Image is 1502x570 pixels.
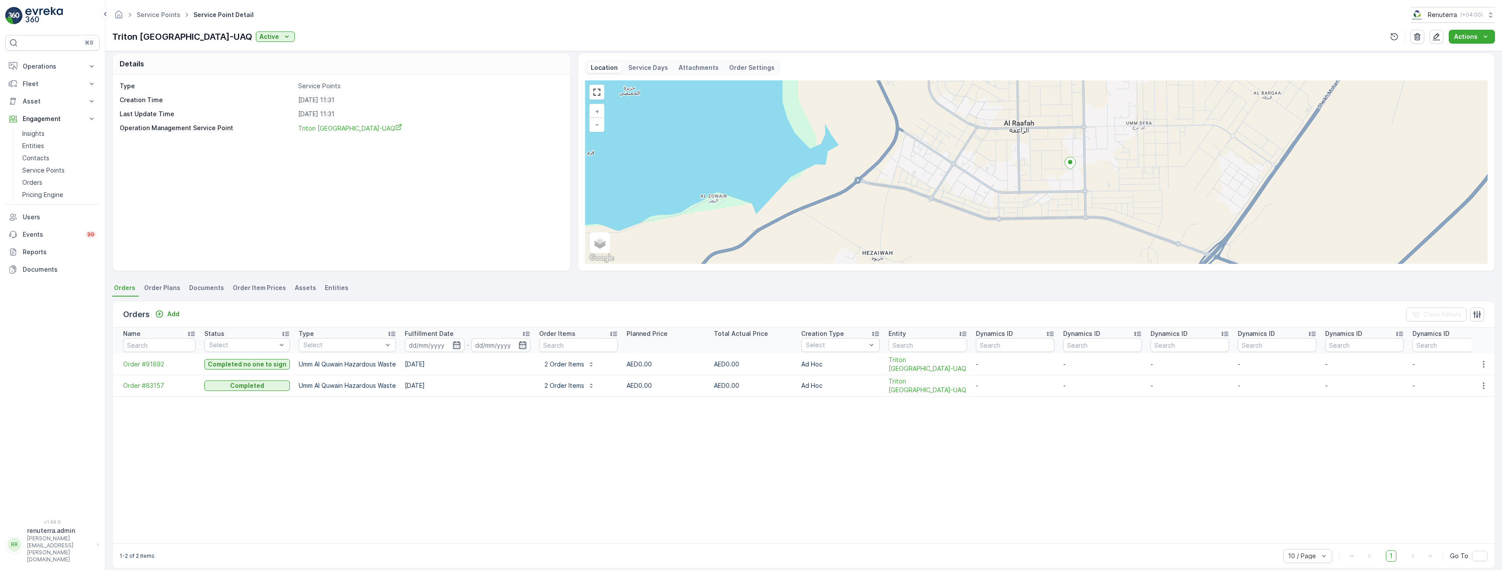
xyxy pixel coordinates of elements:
[1406,307,1467,321] button: Clear Filters
[23,62,82,71] p: Operations
[1233,354,1321,375] td: -
[627,329,668,338] p: Planned Price
[209,341,276,349] p: Select
[259,32,279,41] p: Active
[295,283,316,292] span: Assets
[120,82,295,90] p: Type
[1450,552,1468,560] span: Go To
[233,283,286,292] span: Order Item Prices
[19,152,100,164] a: Contacts
[208,360,286,369] p: Completed no one to sign
[1146,354,1233,375] td: -
[123,308,150,321] p: Orders
[152,309,183,319] button: Add
[123,360,196,369] a: Order #91892
[1059,354,1146,375] td: -
[23,248,96,256] p: Reports
[298,96,561,104] p: [DATE] 11:31
[889,338,967,352] input: Search
[729,63,775,72] p: Order Settings
[22,178,42,187] p: Orders
[1063,329,1100,338] p: Dynamics ID
[1325,338,1404,352] input: Search
[590,118,603,131] a: Zoom Out
[5,7,23,24] img: logo
[230,381,264,390] p: Completed
[590,86,603,99] a: View Fullscreen
[628,63,668,72] p: Service Days
[120,553,155,560] p: 1-2 of 2 items
[5,519,100,525] span: v 1.49.0
[405,338,465,352] input: dd/mm/yyyy
[544,381,584,390] p: 2 Order Items
[299,329,314,338] p: Type
[1454,32,1478,41] p: Actions
[120,96,295,104] p: Creation Time
[7,538,21,552] div: RR
[19,140,100,152] a: Entities
[1151,329,1188,338] p: Dynamics ID
[889,329,906,338] p: Entity
[544,360,584,369] p: 2 Order Items
[5,93,100,110] button: Asset
[539,338,618,352] input: Search
[114,13,124,21] a: Homepage
[5,526,100,563] button: RRrenuterra.admin[PERSON_NAME][EMAIL_ADDRESS][PERSON_NAME][DOMAIN_NAME]
[466,340,469,350] p: -
[23,79,82,88] p: Fleet
[627,382,652,389] span: AED0.00
[137,11,180,18] a: Service Points
[976,338,1054,352] input: Search
[1325,329,1362,338] p: Dynamics ID
[971,354,1059,375] td: -
[204,359,290,370] button: Completed no one to sign
[144,283,180,292] span: Order Plans
[1423,310,1461,319] p: Clear Filters
[714,382,739,389] span: AED0.00
[23,213,96,221] p: Users
[971,375,1059,397] td: -
[889,356,967,373] a: Triton Middle East-UAQ
[679,63,719,72] p: Attachments
[590,233,610,252] a: Layers
[294,375,400,397] td: Umm Al Quwain Hazardous Waste
[19,189,100,201] a: Pricing Engine
[1461,11,1483,18] p: ( +04:00 )
[1412,338,1491,352] input: Search
[797,354,884,375] td: Ad Hoc
[298,82,561,90] p: Service Points
[298,124,561,133] a: Triton Middle East-UAQ
[587,252,616,264] img: Google
[539,357,600,371] button: 2 Order Items
[801,329,844,338] p: Creation Type
[714,360,739,368] span: AED0.00
[1449,30,1495,44] button: Actions
[27,526,93,535] p: renuterra.admin
[1146,375,1233,397] td: -
[22,129,45,138] p: Insights
[189,283,224,292] span: Documents
[167,310,179,318] p: Add
[294,354,400,375] td: Umm Al Quwain Hazardous Waste
[5,261,100,278] a: Documents
[595,121,599,128] span: −
[22,154,49,162] p: Contacts
[471,338,531,352] input: dd/mm/yyyy
[85,39,93,46] p: ⌘B
[19,164,100,176] a: Service Points
[1238,338,1316,352] input: Search
[298,124,402,132] span: Triton [GEOGRAPHIC_DATA]-UAQ
[1411,10,1424,20] img: Screenshot_2024-07-26_at_13.33.01.png
[23,97,82,106] p: Asset
[595,107,599,115] span: +
[1411,7,1495,23] button: Renuterra(+04:00)
[123,381,196,390] a: Order #83157
[120,124,295,133] p: Operation Management Service Point
[23,230,80,239] p: Events
[1412,329,1450,338] p: Dynamics ID
[123,329,141,338] p: Name
[889,377,967,394] span: Triton [GEOGRAPHIC_DATA]-UAQ
[204,329,224,338] p: Status
[400,375,535,397] td: [DATE]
